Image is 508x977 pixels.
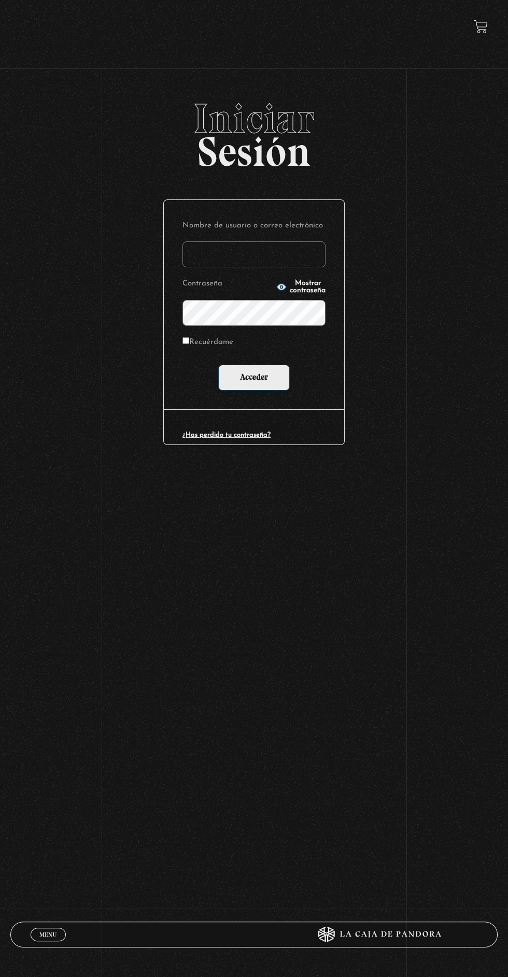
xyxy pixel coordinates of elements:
[276,280,326,294] button: Mostrar contraseña
[182,337,189,344] input: Recuérdame
[182,432,271,438] a: ¿Has perdido tu contraseña?
[182,335,233,350] label: Recuérdame
[474,20,488,34] a: View your shopping cart
[218,365,290,391] input: Acceder
[182,277,273,292] label: Contraseña
[10,98,498,139] span: Iniciar
[182,219,326,234] label: Nombre de usuario o correo electrónico
[290,280,326,294] span: Mostrar contraseña
[10,98,498,164] h2: Sesión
